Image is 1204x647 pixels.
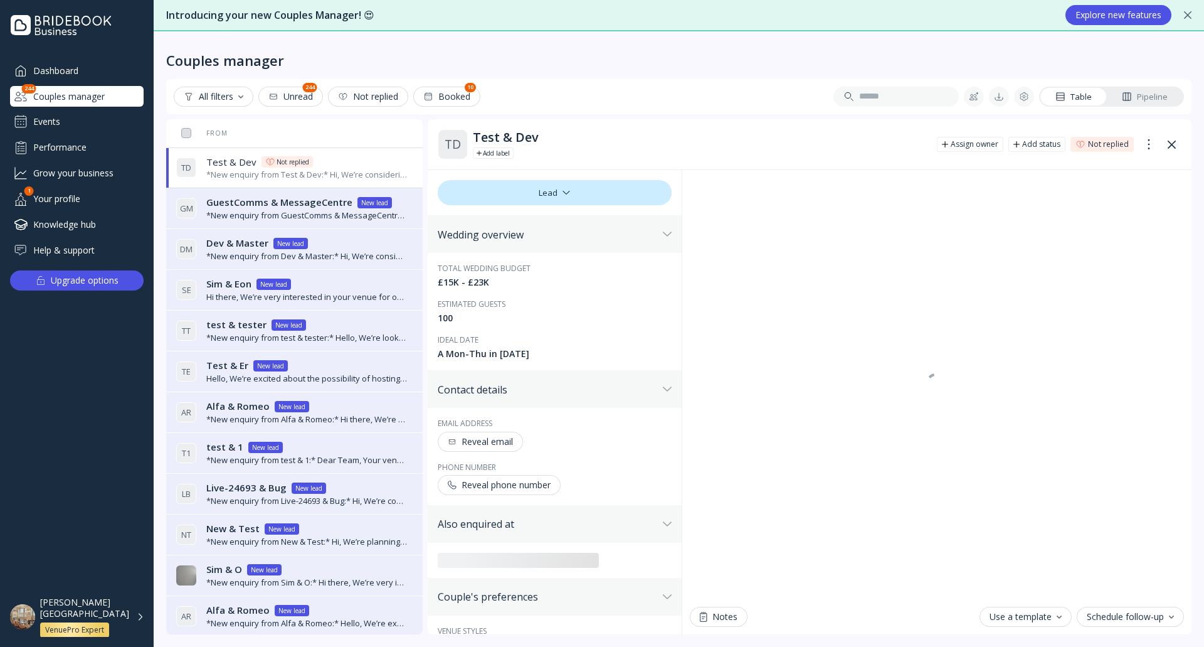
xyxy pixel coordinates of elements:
div: Pipeline [1122,91,1168,103]
a: Help & support [10,240,144,260]
div: New lead [278,402,305,412]
div: New lead [361,198,388,208]
span: Dev & Master [206,237,268,250]
div: New lead [251,565,278,575]
div: New lead [295,483,322,493]
div: Unread [268,92,313,102]
div: [PERSON_NAME][GEOGRAPHIC_DATA] [40,597,129,619]
div: Your profile [10,188,144,209]
div: Not replied [1088,139,1129,149]
div: Hello, We’re excited about the possibility of hosting our wedding at your venue. Could you provid... [206,373,408,385]
div: Hi there, We’re very interested in your venue for our special day. Could you kindly share more de... [206,291,408,303]
button: Reveal email [438,432,523,452]
button: Unread [258,87,323,107]
div: 10 [465,83,476,92]
div: Upgrade options [51,272,119,289]
div: *New enquiry from Sim & O:* Hi there, We’re very interested in your venue for our special day. Co... [206,577,408,589]
div: D M [176,239,196,259]
div: Estimated guests [438,299,672,309]
span: Alfa & Romeo [206,400,270,413]
a: Couples manager244 [10,86,144,107]
div: New lead [257,361,284,371]
div: T D [176,158,196,178]
div: Couple's preferences [438,591,658,603]
div: Introducing your new Couples Manager! 😍 [166,8,1053,23]
div: Test & Dev [473,130,927,145]
div: 244 [22,84,36,94]
div: Booked [423,92,470,102]
a: Grow your business [10,163,144,183]
div: Reveal phone number [448,480,551,490]
div: G M [176,198,196,218]
div: *New enquiry from test & tester:* Hello, We’re looking into venues for our wedding and would love... [206,332,408,344]
div: Table [1055,91,1092,103]
div: Venue styles [438,626,672,636]
div: Wedding overview [438,228,658,241]
div: Lead [438,180,672,205]
div: New lead [277,238,304,249]
img: dpr=1,fit=cover,g=face,w=32,h=32 [176,565,196,586]
div: Also enquired at [438,518,658,530]
div: Add status [1022,139,1060,149]
div: Couples manager [166,51,284,69]
div: 1 [24,186,34,196]
span: Live-24693 & Bug [206,481,287,495]
div: Assign owner [951,139,998,149]
div: L B [176,484,196,504]
div: *New enquiry from Alfa & Romeo:* Hi there, We’re very interested in your venue for our special da... [206,414,408,425]
span: Test & Dev [206,156,256,169]
button: Booked [413,87,480,107]
div: From [176,129,228,137]
div: New lead [275,320,302,330]
div: T T [176,321,196,341]
div: *New enquiry from New & Test:* Hi, We’re planning our wedding and are very interested in your ven... [206,536,408,548]
div: Not replied [338,92,398,102]
button: Use a template [980,607,1072,627]
button: Upgrade options [10,270,144,291]
span: New & Test [206,522,260,535]
div: A R [176,606,196,626]
div: *New enquiry from GuestComms & MessageCentre:* Hello, Dookie hotel test lol *They're interested i... [206,210,408,222]
span: test & tester [206,318,267,331]
div: New lead [278,606,305,616]
div: Total wedding budget [438,263,672,274]
div: New lead [252,442,279,452]
button: Notes [690,607,747,627]
div: *New enquiry from Test & Dev:* Hi, We’re considering your venue for our wedding and would love to... [206,169,408,181]
div: Couples manager [10,86,144,107]
div: Email address [438,418,672,429]
img: dpr=1,fit=cover,g=face,w=48,h=48 [10,604,35,629]
a: Events [10,112,144,132]
div: A R [176,402,196,422]
div: *New enquiry from Alfa & Romeo:* Hello, We’re excited about the possibility of hosting our weddin... [206,618,408,629]
div: Phone number [438,462,672,473]
button: Reveal phone number [438,475,561,495]
div: Not replied [277,157,309,167]
button: Not replied [328,87,408,107]
div: *New enquiry from Live-24693 & Bug:* Hi, We’re considering your venue for our wedding and would l... [206,495,408,507]
div: Dashboard [10,60,144,81]
span: Test & Er [206,359,248,372]
div: Explore new features [1075,10,1161,20]
div: S E [176,280,196,300]
div: 244 [303,83,317,92]
div: New lead [268,524,295,534]
span: Alfa & Romeo [206,604,270,617]
div: £15K - £23K [438,276,672,289]
div: All filters [184,92,243,102]
div: Schedule follow-up [1087,612,1174,622]
button: All filters [174,87,253,107]
div: T E [176,361,196,382]
div: Notes [700,612,737,622]
div: T 1 [176,443,196,463]
div: Contact details [438,383,658,396]
div: Add label [483,148,510,158]
a: Knowledge hub [10,214,144,235]
div: A Mon-Thu in [DATE] [438,348,672,360]
a: Performance [10,137,144,158]
div: 100 [438,312,672,324]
